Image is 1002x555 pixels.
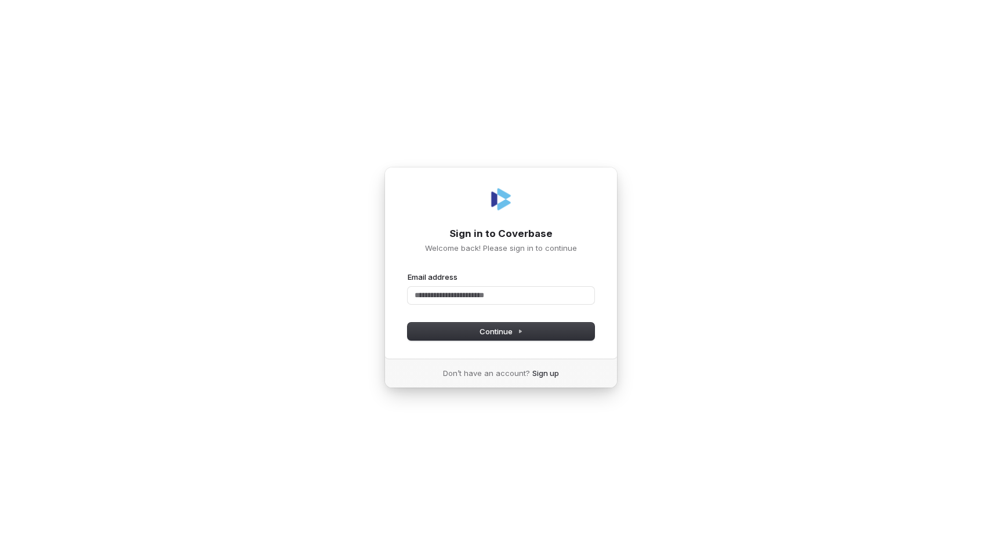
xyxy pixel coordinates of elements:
button: Continue [408,323,594,340]
span: Don’t have an account? [443,368,530,378]
label: Email address [408,272,458,282]
p: Welcome back! Please sign in to continue [408,243,594,253]
span: Continue [480,326,523,337]
img: Coverbase [487,185,515,213]
h1: Sign in to Coverbase [408,227,594,241]
a: Sign up [532,368,559,378]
